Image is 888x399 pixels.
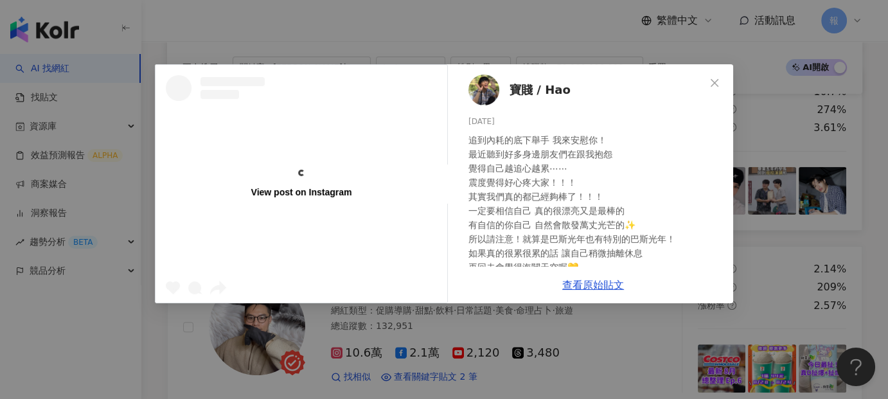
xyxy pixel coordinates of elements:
button: Close [702,70,727,96]
a: View post on Instagram [155,65,447,303]
img: KOL Avatar [468,75,499,105]
a: KOL Avatar寶賤 / Hao [468,75,705,105]
div: [DATE] [468,116,723,128]
span: 寶賤 / Hao [510,81,571,99]
div: 追到內耗的底下舉手 我來安慰你！ 最近聽到好多身邊朋友們在跟我抱怨 覺得自己越追心越累⋯⋯ 震度覺得好心疼大家！！！ 其實我們真的都已經夠棒了！！！ 一定要相信自己 真的很漂亮又是最棒的 有自信... [468,133,723,274]
span: close [709,78,720,88]
div: View post on Instagram [251,186,352,198]
a: 查看原始貼文 [562,279,624,291]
